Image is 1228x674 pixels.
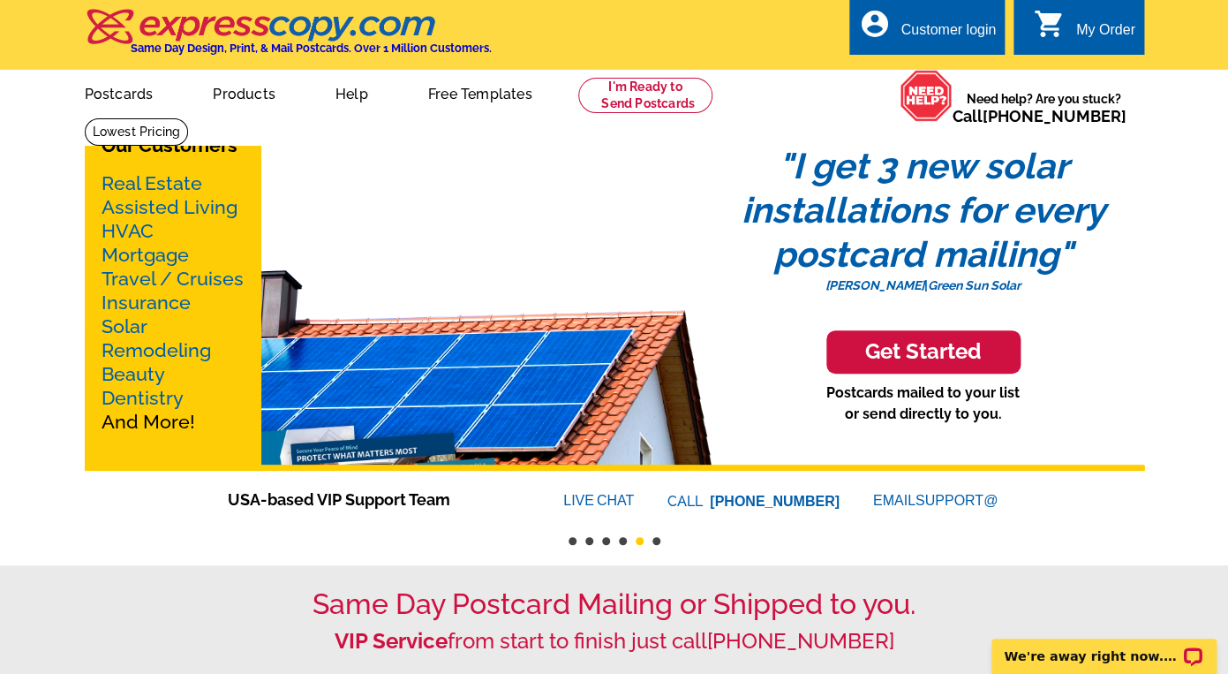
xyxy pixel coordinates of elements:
[102,268,244,290] a: Travel / Cruises
[928,278,1021,292] em: Green Sun Solar
[57,72,182,113] a: Postcards
[900,22,996,47] div: Customer login
[569,537,576,545] button: 1 of 6
[825,278,924,292] em: [PERSON_NAME]
[102,339,211,361] a: Remodeling
[563,493,634,508] a: LIVECHAT
[102,315,147,337] a: Solar
[102,363,165,385] a: Beauty
[102,172,202,194] a: Real Estate
[953,90,1135,125] span: Need help? Are you stuck?
[102,244,189,266] a: Mortgage
[563,490,597,511] font: LIVE
[85,629,1144,655] h2: from start to finish just call
[1034,19,1135,42] a: shopping_cart My Order
[1034,8,1066,40] i: shopping_cart
[185,72,304,113] a: Products
[980,618,1228,674] iframe: LiveChat chat widget
[652,537,660,545] button: 6 of 6
[703,276,1144,295] p: |
[858,19,996,42] a: account_circle Customer login
[703,330,1144,374] a: Get Started
[619,537,627,545] button: 4 of 6
[636,537,644,545] button: 5 of 6
[826,382,1020,425] p: Postcards mailed to your list or send directly to you.
[915,490,1000,511] font: SUPPORT@
[707,628,894,654] a: [PHONE_NUMBER]
[983,107,1126,125] a: [PHONE_NUMBER]
[602,537,610,545] button: 3 of 6
[228,488,510,511] span: USA-based VIP Support Team
[848,339,998,365] h3: Get Started
[667,491,705,512] font: CALL
[85,21,492,55] a: Same Day Design, Print, & Mail Postcards. Over 1 Million Customers.
[131,42,492,55] h4: Same Day Design, Print, & Mail Postcards. Over 1 Million Customers.
[1076,22,1135,47] div: My Order
[102,387,184,409] a: Dentistry
[85,587,1144,621] h1: Same Day Postcard Mailing or Shipped to you.
[307,72,396,113] a: Help
[873,493,1000,508] a: EMAILSUPPORT@
[953,107,1126,125] span: Call
[900,70,953,122] img: help
[400,72,561,113] a: Free Templates
[585,537,593,545] button: 2 of 6
[742,145,1105,275] em: "I get 3 new solar installations for every postcard mailing"
[102,292,191,314] a: Insurance
[335,628,448,654] strong: VIP Service
[858,8,890,40] i: account_circle
[102,196,237,218] a: Assisted Living
[102,220,154,242] a: HVAC
[710,494,840,509] a: [PHONE_NUMBER]
[102,171,245,434] p: And More!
